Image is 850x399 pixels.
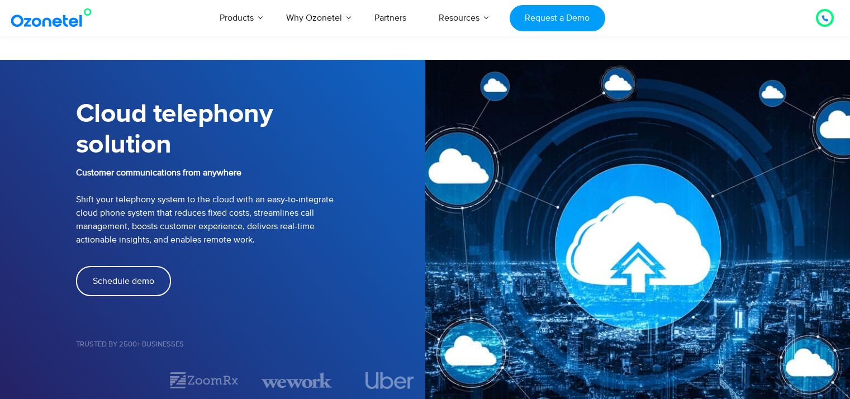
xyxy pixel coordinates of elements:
div: 1 / 7 [76,374,146,387]
div: 2 / 7 [169,370,239,390]
p: Shift your telephony system to the cloud with an easy-to-integrate cloud phone system that reduce... [76,166,425,246]
a: Schedule demo [76,266,171,296]
a: Request a Demo [510,5,605,31]
div: 4 / 7 [354,372,425,389]
img: wework.svg [262,370,332,390]
span: Schedule demo [93,277,154,286]
img: zoomrx.svg [169,370,239,390]
b: Customer communications from anywhere [76,167,241,178]
img: uber.svg [365,372,414,389]
h5: Trusted by 2500+ Businesses [76,341,425,348]
h1: Cloud telephony solution [76,99,425,160]
div: 3 / 7 [262,370,332,390]
div: Image Carousel [76,370,425,390]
